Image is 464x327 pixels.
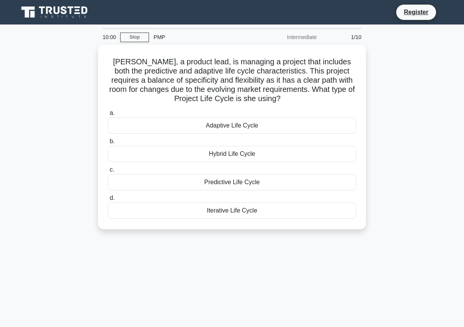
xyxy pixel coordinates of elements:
[109,166,114,173] span: c.
[321,29,366,45] div: 1/10
[109,138,114,144] span: b.
[108,203,356,219] div: Iterative Life Cycle
[108,118,356,134] div: Adaptive Life Cycle
[108,174,356,190] div: Predictive Life Cycle
[98,29,120,45] div: 10:00
[109,110,114,116] span: a.
[149,29,254,45] div: PMP
[120,33,149,42] a: Stop
[254,29,321,45] div: Intermediate
[109,195,114,201] span: d.
[107,57,357,104] h5: [PERSON_NAME], a product lead, is managing a project that includes both the predictive and adapti...
[399,7,433,17] a: Register
[108,146,356,162] div: Hybrid Life Cycle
